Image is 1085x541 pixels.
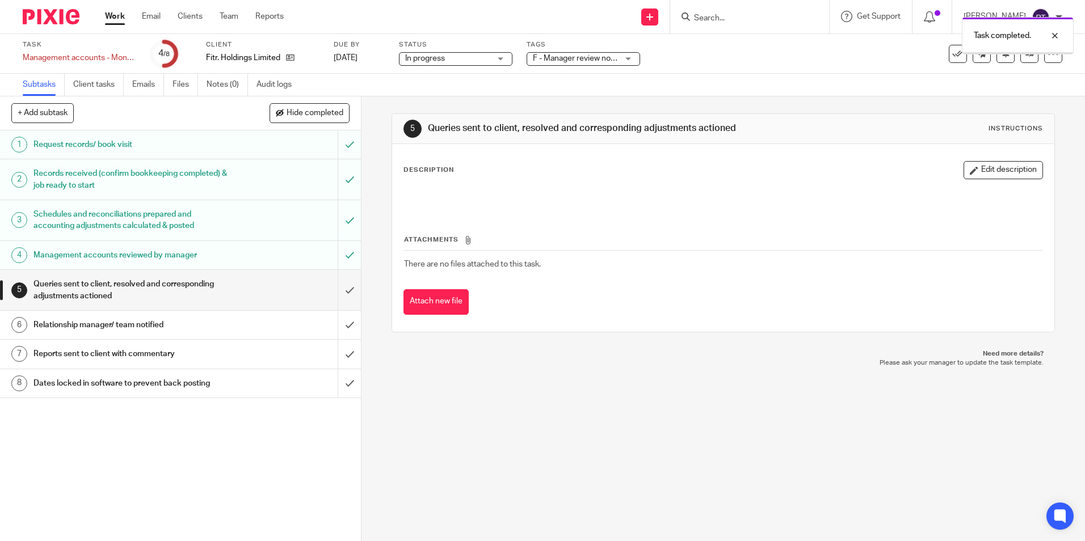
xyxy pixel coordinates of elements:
[527,40,640,49] label: Tags
[163,51,170,57] small: /8
[399,40,512,49] label: Status
[403,120,422,138] div: 5
[11,346,27,362] div: 7
[33,247,229,264] h1: Management accounts reviewed by manager
[207,74,248,96] a: Notes (0)
[1032,8,1050,26] img: svg%3E
[158,47,170,60] div: 4
[33,375,229,392] h1: Dates locked in software to prevent back posting
[964,161,1043,179] button: Edit description
[256,74,300,96] a: Audit logs
[270,103,350,122] button: Hide completed
[11,282,27,298] div: 5
[11,317,27,333] div: 6
[403,349,1043,358] p: Need more details?
[428,122,747,134] h1: Queries sent to client, resolved and corresponding adjustments actioned
[33,206,229,235] h1: Schedules and reconciliations prepared and accounting adjustments calculated & posted
[23,52,136,64] div: Management accounts - Monthly
[11,212,27,228] div: 3
[23,40,136,49] label: Task
[403,358,1043,367] p: Please ask your manager to update the task template.
[11,103,74,122] button: + Add subtask
[73,74,124,96] a: Client tasks
[334,54,358,62] span: [DATE]
[33,165,229,194] h1: Records received (confirm bookkeeping completed) & job ready to start
[11,172,27,188] div: 2
[33,136,229,153] h1: Request records/ book visit
[206,52,280,64] p: Fitr. Holdings Limited
[105,11,125,22] a: Work
[23,9,79,24] img: Pixie
[255,11,284,22] a: Reports
[173,74,198,96] a: Files
[11,375,27,391] div: 8
[206,40,319,49] label: Client
[403,166,454,175] p: Description
[989,124,1043,133] div: Instructions
[23,74,65,96] a: Subtasks
[404,236,459,243] span: Attachments
[404,260,541,268] span: There are no files attached to this task.
[974,30,1031,41] p: Task completed.
[11,247,27,263] div: 4
[403,289,469,315] button: Attach new file
[287,109,343,118] span: Hide completed
[533,54,675,62] span: F - Manager review notes to be actioned
[334,40,385,49] label: Due by
[178,11,203,22] a: Clients
[132,74,164,96] a: Emails
[33,316,229,333] h1: Relationship manager/ team notified
[33,276,229,305] h1: Queries sent to client, resolved and corresponding adjustments actioned
[142,11,161,22] a: Email
[220,11,238,22] a: Team
[405,54,445,62] span: In progress
[33,345,229,362] h1: Reports sent to client with commentary
[11,137,27,153] div: 1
